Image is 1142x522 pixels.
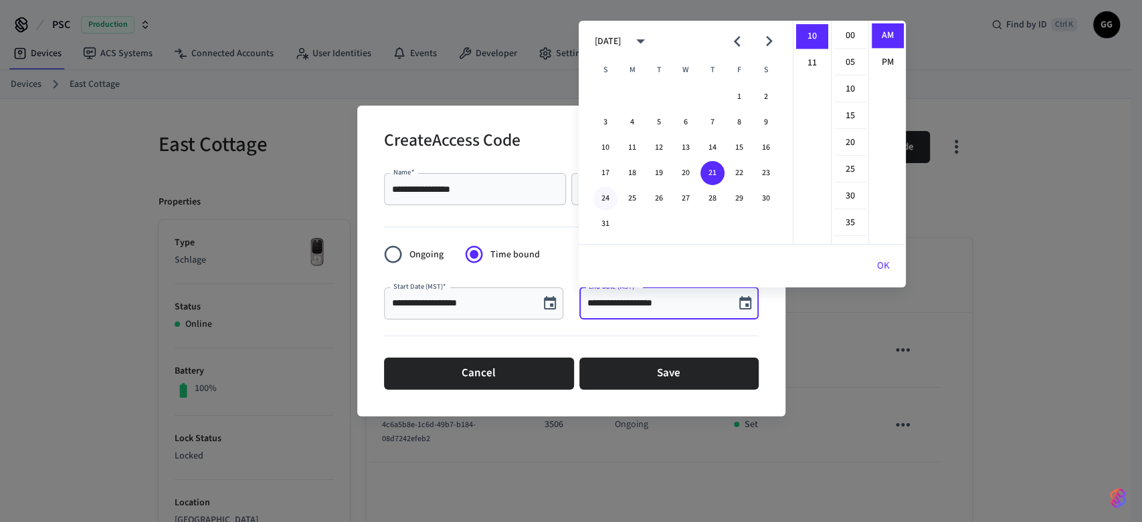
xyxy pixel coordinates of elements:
[754,136,778,160] button: 16
[384,358,574,390] button: Cancel
[700,161,725,185] button: 21
[754,186,778,211] button: 30
[834,50,866,76] li: 5 minutes
[620,110,644,134] button: 4
[593,161,617,185] button: 17
[834,77,866,102] li: 10 minutes
[700,57,725,84] span: Thursday
[727,57,751,84] span: Friday
[754,57,778,84] span: Saturday
[834,130,866,156] li: 20 minutes
[700,136,725,160] button: 14
[593,186,617,211] button: 24
[727,136,751,160] button: 15
[834,104,866,129] li: 15 minutes
[647,136,671,160] button: 12
[754,85,778,109] button: 2
[754,110,778,134] button: 9
[384,122,520,162] h2: Create Access Code
[620,186,644,211] button: 25
[490,248,540,262] span: Time bound
[674,57,698,84] span: Wednesday
[537,290,563,317] button: Choose date, selected date is Aug 21, 2025
[872,23,904,49] li: AM
[647,186,671,211] button: 26
[593,212,617,236] button: 31
[732,290,759,317] button: Choose date, selected date is Aug 21, 2025
[700,186,725,211] button: 28
[579,358,759,390] button: Save
[834,211,866,236] li: 35 minutes
[674,110,698,134] button: 6
[834,157,866,182] li: 25 minutes
[674,136,698,160] button: 13
[872,50,904,75] li: PM
[647,110,671,134] button: 5
[674,186,698,211] button: 27
[793,21,831,244] ul: Select hours
[727,161,751,185] button: 22
[796,24,828,49] li: 10 hours
[620,161,644,185] button: 18
[593,57,617,84] span: Sunday
[834,237,866,263] li: 40 minutes
[831,21,868,244] ul: Select minutes
[727,85,751,109] button: 1
[834,23,866,49] li: 0 minutes
[595,34,621,48] div: [DATE]
[796,51,828,76] li: 11 hours
[589,281,638,291] label: End Date (MST)
[647,57,671,84] span: Tuesday
[727,186,751,211] button: 29
[593,110,617,134] button: 3
[393,281,446,291] label: Start Date (MST)
[727,110,751,134] button: 8
[593,136,617,160] button: 10
[721,25,753,57] button: Previous month
[620,57,644,84] span: Monday
[647,161,671,185] button: 19
[620,136,644,160] button: 11
[868,21,906,244] ul: Select meridiem
[754,161,778,185] button: 23
[700,110,725,134] button: 7
[861,250,906,282] button: OK
[1110,487,1126,509] img: SeamLogoGradient.69752ec5.svg
[409,248,444,262] span: Ongoing
[753,25,785,57] button: Next month
[674,161,698,185] button: 20
[393,167,415,177] label: Name
[834,184,866,209] li: 30 minutes
[625,25,656,57] button: calendar view is open, switch to year view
